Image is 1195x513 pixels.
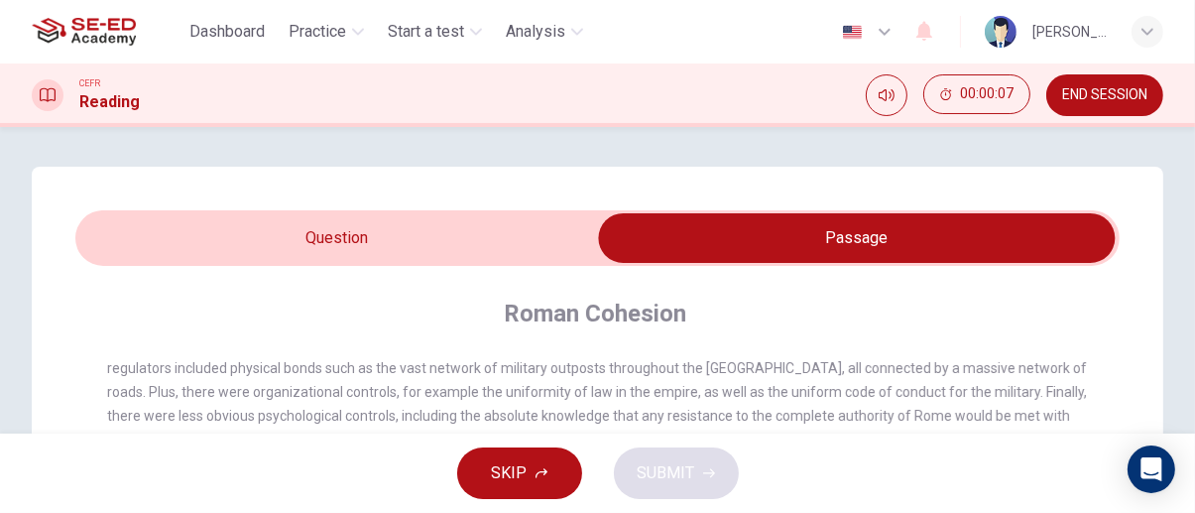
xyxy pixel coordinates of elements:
button: 00:00:07 [923,74,1030,114]
button: Practice [281,14,372,50]
span: SKIP [492,459,528,487]
img: en [840,25,865,40]
img: SE-ED Academy logo [32,12,136,52]
span: Analysis [506,20,565,44]
span: Dashboard [189,20,265,44]
div: Open Intercom Messenger [1128,446,1175,493]
button: Start a test [380,14,490,50]
span: CEFR [79,76,100,90]
img: Profile picture [985,16,1016,48]
h4: Roman Cohesion [504,298,686,329]
span: Practice [289,20,346,44]
span: 00:00:07 [960,86,1014,102]
h1: Reading [79,90,140,114]
div: [PERSON_NAME] [1032,20,1108,44]
div: Hide [923,74,1030,116]
button: END SESSION [1046,74,1163,116]
a: SE-ED Academy logo [32,12,181,52]
span: Start a test [388,20,464,44]
button: Dashboard [181,14,273,50]
div: Mute [866,74,907,116]
button: Analysis [498,14,591,50]
span: END SESSION [1062,87,1147,103]
button: SKIP [457,448,582,499]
